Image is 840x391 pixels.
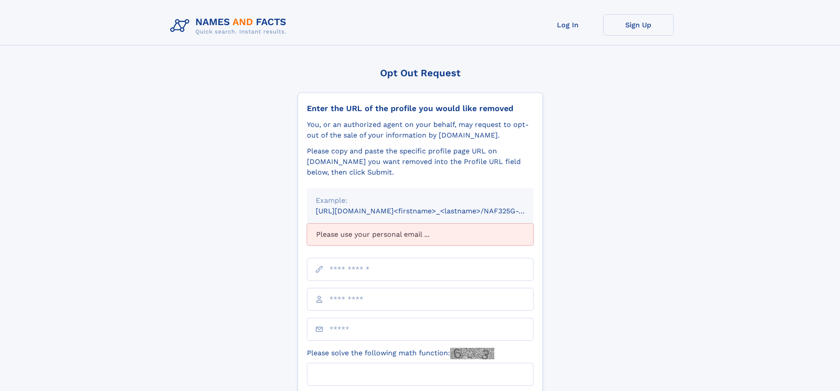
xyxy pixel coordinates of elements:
div: You, or an authorized agent on your behalf, may request to opt-out of the sale of your informatio... [307,119,534,141]
div: Please use your personal email ... [307,223,534,246]
div: Example: [316,195,525,206]
div: Opt Out Request [298,67,543,78]
img: Logo Names and Facts [167,14,294,38]
label: Please solve the following math function: [307,348,494,359]
div: Please copy and paste the specific profile page URL on [DOMAIN_NAME] you want removed into the Pr... [307,146,534,178]
div: Enter the URL of the profile you would like removed [307,104,534,113]
a: Log In [533,14,603,36]
a: Sign Up [603,14,674,36]
small: [URL][DOMAIN_NAME]<firstname>_<lastname>/NAF325G-xxxxxxxx [316,207,550,215]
